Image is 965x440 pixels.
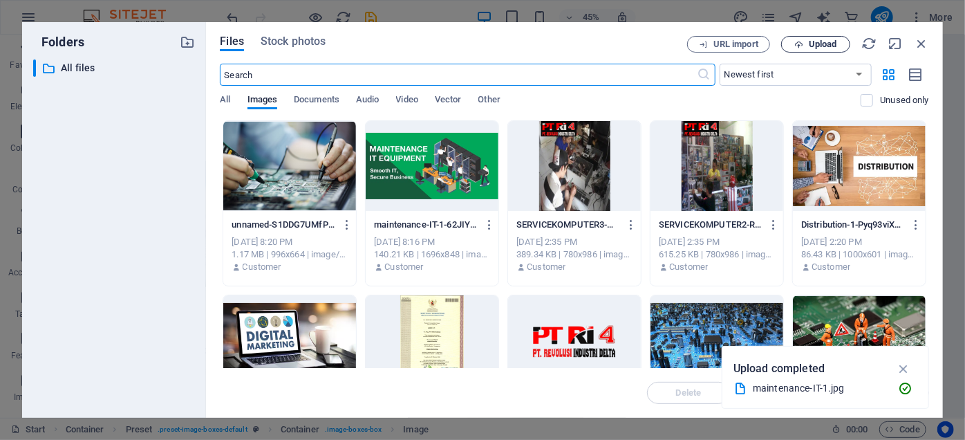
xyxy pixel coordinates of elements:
span: URL import [713,40,758,48]
div: [DATE] 2:35 PM [516,236,633,248]
input: Search [220,64,697,86]
p: Customer [812,261,850,273]
p: unnamed-S1DDG7UMfP3qKMBFO4rY0g.png [232,219,335,231]
i: Minimize [888,36,903,51]
span: Images [247,91,278,111]
p: Folders [33,33,84,51]
div: 140.21 KB | 1696x848 | image/jpeg [374,248,490,261]
span: Documents [294,91,339,111]
button: Upload [781,36,850,53]
div: [DATE] 2:35 PM [659,236,775,248]
div: maintenance-IT-1.jpg [753,381,887,396]
span: Other [478,91,500,111]
p: Customer [243,261,281,273]
button: URL import [687,36,770,53]
span: Files [220,33,244,50]
p: SERVICEKOMPUTER2-R268Y9ToZTDy7skRYdEo7w.jpg [659,219,762,231]
span: Video [396,91,418,111]
span: Upload [809,40,837,48]
p: All files [61,60,170,76]
p: maintenance-IT-1-62JIYivLmoDPGxNYS-Eyxg.jpg [374,219,477,231]
div: [DATE] 8:20 PM [232,236,348,248]
span: All [220,91,230,111]
p: Customer [669,261,708,273]
div: ​ [33,59,36,77]
div: 615.25 KB | 780x986 | image/jpeg [659,248,775,261]
p: SERVICEKOMPUTER3-WNfGQ7NHwuM86TGcBPi0SQ.jpg [516,219,619,231]
div: 86.43 KB | 1000x601 | image/webp [801,248,917,261]
p: Customer [527,261,565,273]
p: Customer [384,261,423,273]
div: [DATE] 8:16 PM [374,236,490,248]
i: Close [914,36,929,51]
i: Reload [861,36,877,51]
p: Distribution-1-Pyq93viXTg1OZWYWekHIIQ.webp [801,219,904,231]
i: Create new folder [180,35,195,50]
p: Upload completed [733,360,825,378]
span: Vector [435,91,462,111]
div: 389.34 KB | 780x986 | image/jpeg [516,248,633,261]
div: 1.17 MB | 996x664 | image/png [232,248,348,261]
span: Audio [356,91,379,111]
p: Displays only files that are not in use on the website. Files added during this session can still... [880,94,929,107]
span: Stock photos [261,33,326,50]
div: [DATE] 2:20 PM [801,236,917,248]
